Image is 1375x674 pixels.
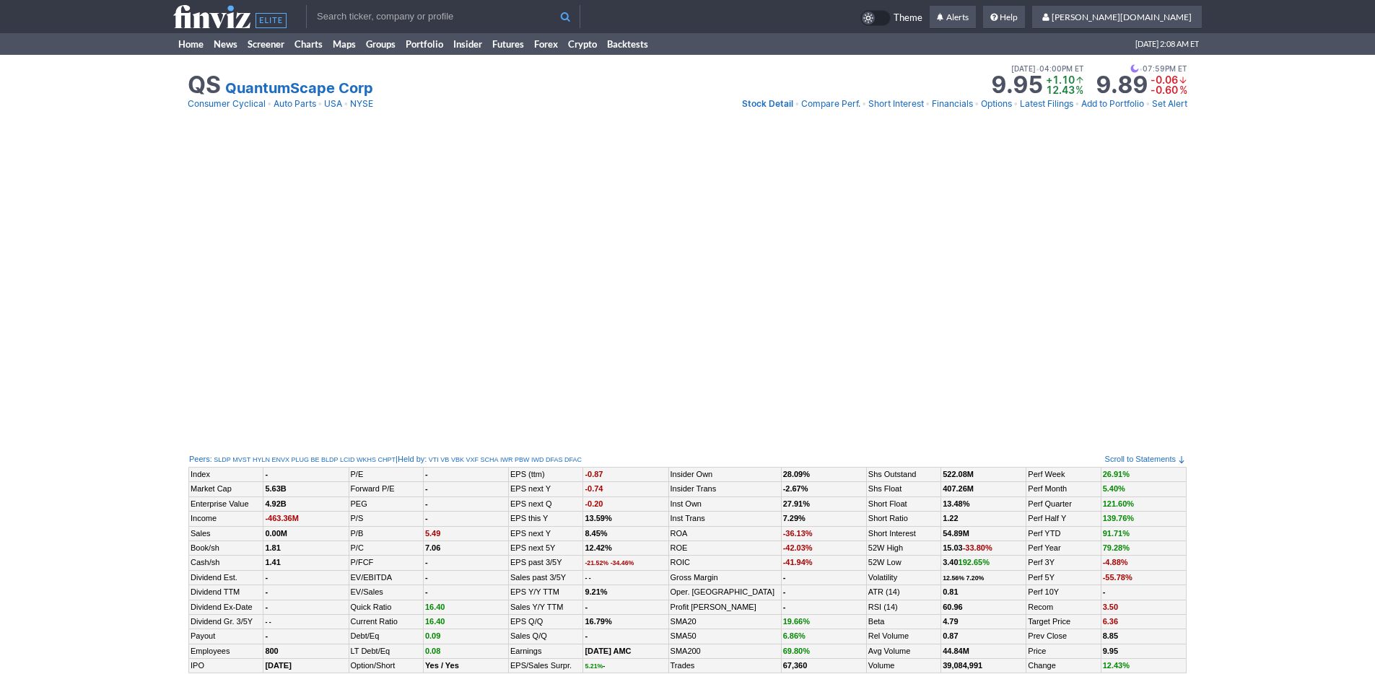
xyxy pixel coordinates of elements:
span: -4.88% [1103,558,1128,566]
span: [PERSON_NAME][DOMAIN_NAME] [1052,12,1192,22]
a: 1.22 [943,514,958,522]
a: Portfolio [401,33,448,55]
a: NYSE [350,97,373,111]
a: Groups [361,33,401,55]
td: Perf Week [1026,468,1101,482]
span: [DATE] 2:08 AM ET [1135,33,1199,55]
span: +1.10 [1046,74,1075,86]
td: Shs Float [866,482,940,496]
td: Debt/Eq [349,629,423,644]
b: 9.95 [1103,647,1118,655]
b: 60.96 [943,603,963,611]
td: Perf Quarter [1026,496,1101,511]
span: -33.80% [963,543,992,552]
a: IWD [531,455,544,465]
span: 192.65% [959,558,990,566]
span: 19.66% [783,617,810,626]
td: LT Debt/Eq [349,644,423,658]
b: - [425,573,428,582]
td: P/S [349,512,423,526]
span: [DATE] 04:00PM ET [1011,62,1084,75]
span: Latest Filings [1020,98,1073,109]
td: Perf 5Y [1026,570,1101,585]
a: [PERSON_NAME][DOMAIN_NAME] [1032,6,1202,29]
b: 28.09% [783,470,810,478]
b: - [1103,587,1106,596]
b: - [783,573,786,582]
td: Perf 10Y [1026,585,1101,600]
a: Financials [932,97,973,111]
td: Oper. [GEOGRAPHIC_DATA] [668,585,781,600]
td: Cash/sh [189,556,263,570]
b: 12.42% [585,543,611,552]
b: 5.63B [265,484,286,493]
a: Alerts [930,6,976,29]
small: 12.56% 7.20% [943,574,984,582]
span: Theme [894,10,922,26]
td: EV/EBITDA [349,570,423,585]
a: 3.50 [1103,603,1118,611]
b: - [265,603,268,611]
td: Perf YTD [1026,526,1101,540]
b: - [585,631,588,640]
a: SLDP [214,455,231,465]
td: EPS this Y [509,512,583,526]
input: Search ticker, company or profile [306,5,580,28]
b: 44.84M [943,647,969,655]
span: • [795,97,800,111]
td: Sales Q/Q [509,629,583,644]
td: Volatility [866,570,940,585]
span: -0.06 [1151,74,1178,86]
td: Book/sh [189,540,263,555]
b: 4.92B [265,499,286,508]
td: Perf Month [1026,482,1101,496]
td: Income [189,512,263,526]
a: Set Alert [1152,97,1187,111]
b: - [425,499,428,508]
h1: QS [188,74,221,97]
td: EPS Q/Q [509,614,583,629]
b: [DATE] AMC [585,647,631,655]
b: 4.79 [943,617,958,626]
a: 6.36 [1103,617,1118,626]
b: 0.00M [265,529,287,538]
a: Held by [398,455,424,463]
td: P/FCF [349,556,423,570]
a: Backtests [602,33,653,55]
td: Volume [866,659,940,673]
td: Dividend TTM [189,585,263,600]
a: Recom [1028,603,1053,611]
a: Short Ratio [868,514,908,522]
td: RSI (14) [866,600,940,614]
td: Inst Own [668,496,781,511]
span: 16.40 [425,603,445,611]
span: • [344,97,349,111]
td: Current Ratio [349,614,423,629]
td: Dividend Ex-Date [189,600,263,614]
small: - - [585,574,590,582]
span: • [925,97,930,111]
strong: 9.95 [991,74,1043,97]
a: 13.48% [943,499,969,508]
a: Forex [529,33,563,55]
td: Perf 3Y [1026,556,1101,570]
a: VXF [466,455,479,465]
span: -55.78% [1103,573,1132,582]
b: - [265,573,268,582]
b: - [783,587,786,596]
a: 54.89M [943,529,969,538]
span: % [1179,84,1187,96]
span: 16.40 [425,617,445,626]
a: 5.21%- [585,661,605,670]
td: ROE [668,540,781,555]
td: Sales Y/Y TTM [509,600,583,614]
td: Sales [189,526,263,540]
td: P/C [349,540,423,555]
td: Perf Year [1026,540,1101,555]
b: 7.29% [783,514,806,522]
a: Maps [328,33,361,55]
b: [DATE] [265,661,291,670]
a: MVST [232,455,250,465]
td: Market Cap [189,482,263,496]
td: Insider Own [668,468,781,482]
